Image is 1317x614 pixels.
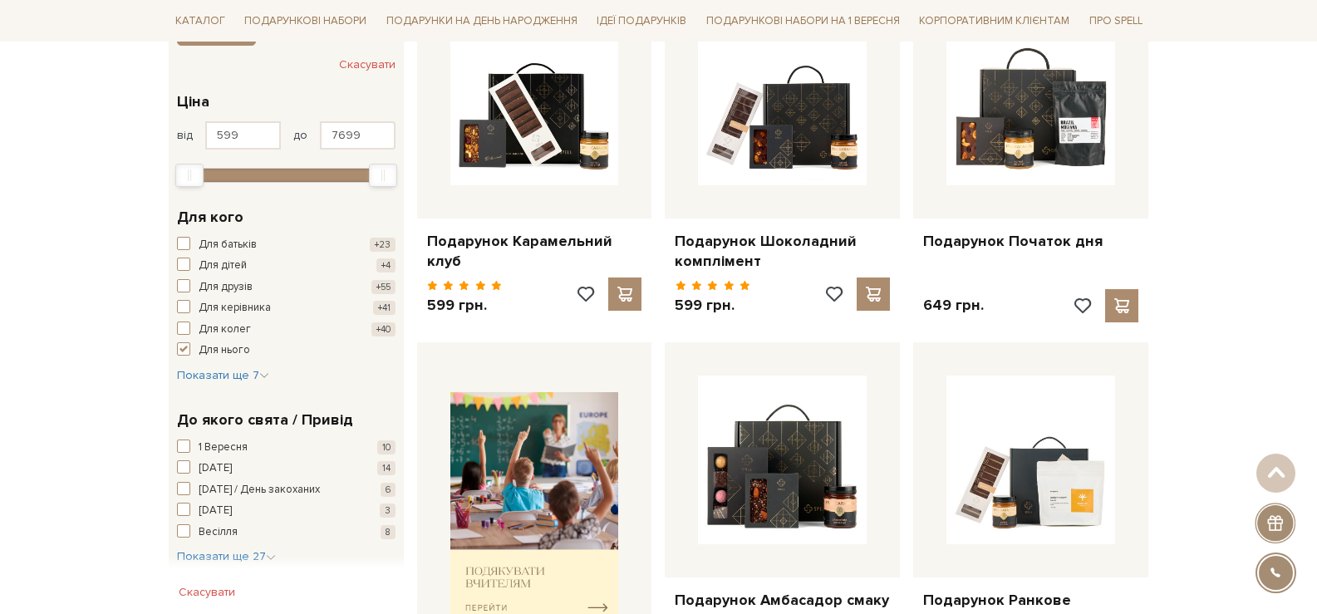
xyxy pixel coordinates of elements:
span: 6 [381,483,396,497]
button: [DATE] 14 [177,460,396,477]
button: Скасувати [339,52,396,78]
span: 1 Вересня [199,440,248,456]
span: Показати ще 7 [177,368,269,382]
span: Весілля [199,524,238,541]
span: Для кого [177,206,243,228]
p: 599 грн. [427,296,503,315]
button: Для батьків +23 [177,237,396,253]
a: Подарунок Амбасадор смаку [675,591,890,610]
button: Для нього [177,342,396,359]
span: [DATE] [199,503,232,519]
span: Для дітей [199,258,247,274]
span: 10 [377,440,396,454]
span: 14 [377,461,396,475]
button: Показати ще 27 [177,548,276,565]
span: Для батьків [199,237,257,253]
button: 1 Вересня 10 [177,440,396,456]
span: від [177,128,193,143]
span: Показати ще 27 [177,549,276,563]
span: +40 [371,322,396,336]
button: Весілля 8 [177,524,396,541]
span: Ціна [177,91,209,113]
button: Для друзів +55 [177,279,396,296]
button: [DATE] / День закоханих 6 [177,482,396,499]
a: Подарункові набори на 1 Вересня [700,7,907,35]
div: Max [369,164,397,187]
span: +4 [376,258,396,273]
button: Для колег +40 [177,322,396,338]
a: Корпоративним клієнтам [912,7,1076,35]
span: До якого свята / Привід [177,409,353,431]
span: 3 [380,503,396,518]
span: +23 [370,238,396,252]
input: Ціна [320,121,396,150]
span: [DATE] / День закоханих [199,482,320,499]
button: Для дітей +4 [177,258,396,274]
a: Подарункові набори [238,8,373,34]
input: Ціна [205,121,281,150]
button: Скасувати [169,579,245,606]
button: Показати ще 7 [177,367,269,384]
a: Подарунки на День народження [380,8,584,34]
a: Подарунок Початок дня [923,232,1138,251]
span: 8 [381,525,396,539]
span: Для колег [199,322,251,338]
span: +41 [373,301,396,315]
a: Про Spell [1083,8,1149,34]
button: Для керівника +41 [177,300,396,317]
span: +55 [371,280,396,294]
a: Подарунок Карамельний клуб [427,232,642,271]
span: Для друзів [199,279,253,296]
p: 649 грн. [923,296,984,315]
a: Ідеї подарунків [590,8,693,34]
div: Min [175,164,204,187]
span: [DATE] [199,460,232,477]
p: 599 грн. [675,296,750,315]
span: Для нього [199,342,250,359]
a: Каталог [169,8,232,34]
span: до [293,128,307,143]
a: Подарунок Шоколадний комплімент [675,232,890,271]
span: Для керівника [199,300,271,317]
button: [DATE] 3 [177,503,396,519]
